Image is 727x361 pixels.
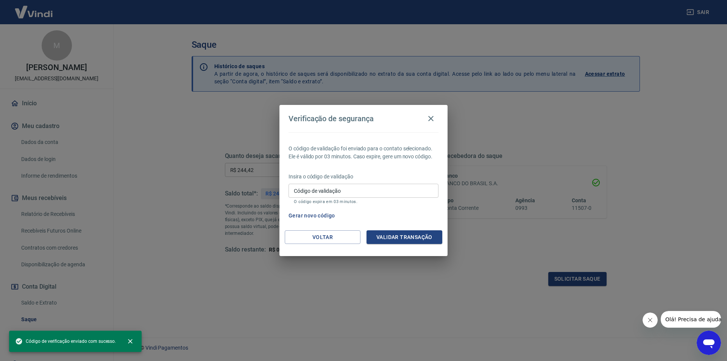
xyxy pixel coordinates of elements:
button: close [122,333,139,350]
iframe: Mensagem da empresa [661,311,721,328]
p: O código expira em 03 minutos. [294,199,433,204]
button: Validar transação [367,230,442,244]
button: Voltar [285,230,360,244]
iframe: Botão para abrir a janela de mensagens [697,331,721,355]
span: Olá! Precisa de ajuda? [5,5,64,11]
p: O código de validação foi enviado para o contato selecionado. Ele é válido por 03 minutos. Caso e... [289,145,438,161]
span: Código de verificação enviado com sucesso. [15,338,116,345]
h4: Verificação de segurança [289,114,374,123]
p: Insira o código de validação [289,173,438,181]
iframe: Fechar mensagem [643,313,658,328]
button: Gerar novo código [285,209,338,223]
